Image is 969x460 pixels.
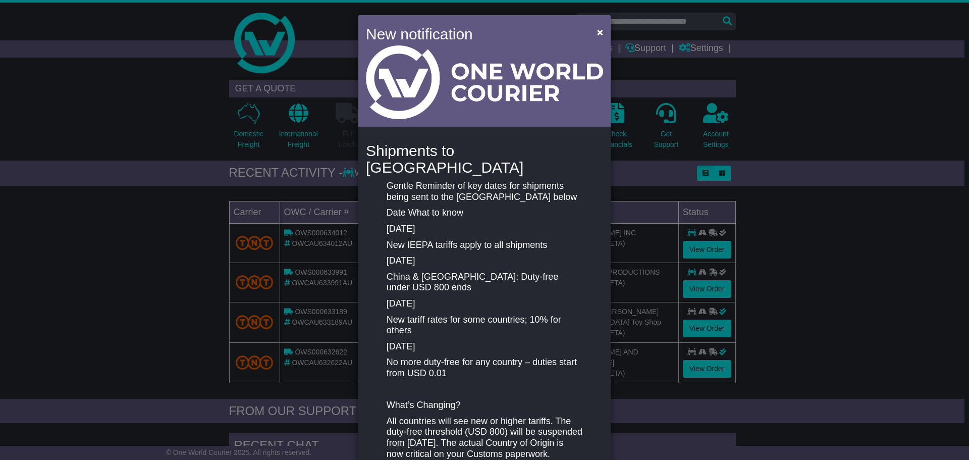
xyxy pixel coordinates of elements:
[387,298,582,310] p: [DATE]
[387,416,582,459] p: All countries will see new or higher tariffs. The duty-free threshold (USD 800) will be suspended...
[387,208,582,219] p: Date What to know
[366,23,582,45] h4: New notification
[387,240,582,251] p: New IEEPA tariffs apply to all shipments
[387,272,582,293] p: China & [GEOGRAPHIC_DATA]: Duty-free under USD 800 ends
[387,181,582,202] p: Gentle Reminder of key dates for shipments being sent to the [GEOGRAPHIC_DATA] below
[387,400,582,411] p: What’s Changing?
[597,26,603,38] span: ×
[387,224,582,235] p: [DATE]
[387,341,582,352] p: [DATE]
[366,142,603,176] h4: Shipments to [GEOGRAPHIC_DATA]
[387,255,582,267] p: [DATE]
[592,22,608,42] button: Close
[387,357,582,379] p: No more duty-free for any country – duties start from USD 0.01
[366,45,603,119] img: Light
[387,315,582,336] p: New tariff rates for some countries; 10% for others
